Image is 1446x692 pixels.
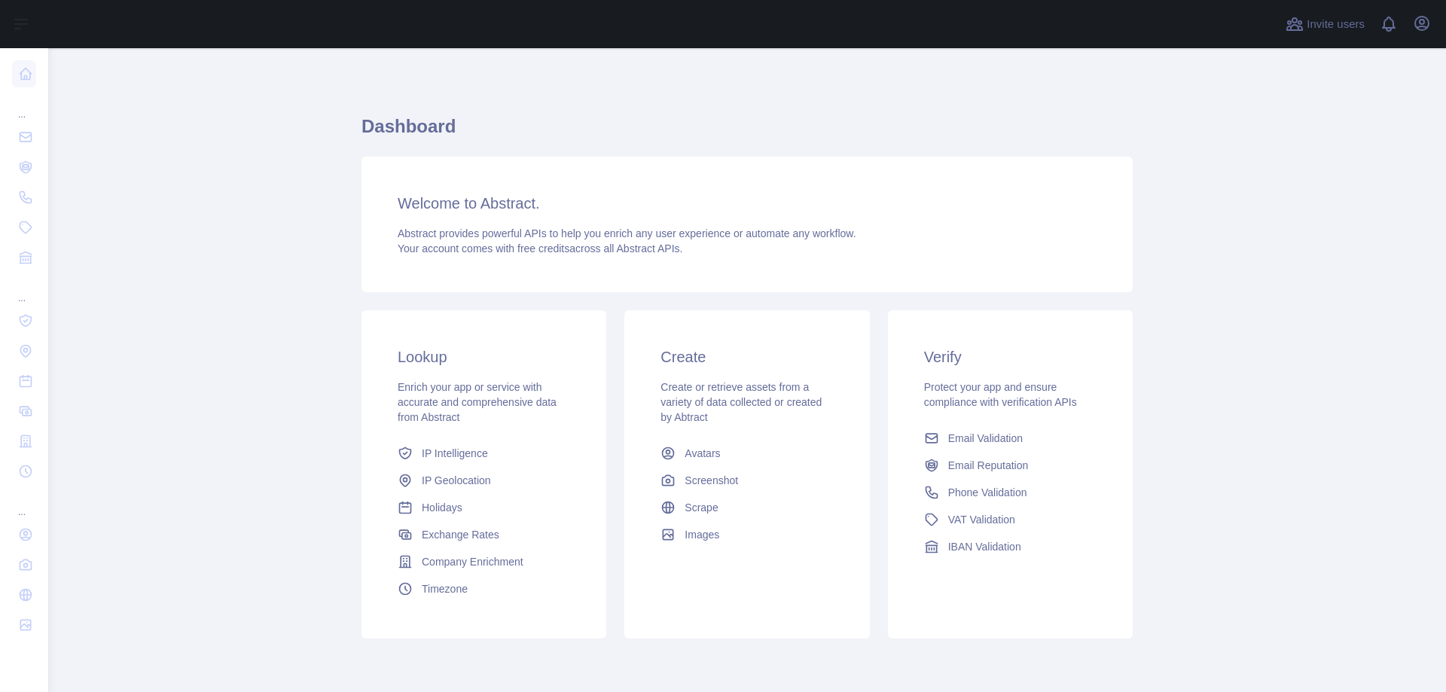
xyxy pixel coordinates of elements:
span: free credits [517,242,569,255]
div: ... [12,274,36,304]
a: IBAN Validation [918,533,1103,560]
a: Avatars [654,440,839,467]
h3: Welcome to Abstract. [398,193,1097,214]
span: Scrape [685,500,718,515]
a: Email Validation [918,425,1103,452]
span: Email Reputation [948,458,1029,473]
a: Screenshot [654,467,839,494]
span: IBAN Validation [948,539,1021,554]
a: Phone Validation [918,479,1103,506]
span: Create or retrieve assets from a variety of data collected or created by Abtract [660,381,822,423]
h3: Lookup [398,346,570,367]
span: Avatars [685,446,720,461]
a: Images [654,521,839,548]
span: Company Enrichment [422,554,523,569]
a: Holidays [392,494,576,521]
span: Holidays [422,500,462,515]
span: IP Intelligence [422,446,488,461]
a: Company Enrichment [392,548,576,575]
a: IP Geolocation [392,467,576,494]
h3: Verify [924,346,1097,367]
span: Abstract provides powerful APIs to help you enrich any user experience or automate any workflow. [398,227,856,239]
span: Screenshot [685,473,738,488]
span: Images [685,527,719,542]
a: Email Reputation [918,452,1103,479]
div: ... [12,488,36,518]
a: Timezone [392,575,576,602]
span: Email Validation [948,431,1023,446]
a: Scrape [654,494,839,521]
h1: Dashboard [361,114,1133,151]
button: Invite users [1283,12,1368,36]
span: VAT Validation [948,512,1015,527]
a: Exchange Rates [392,521,576,548]
a: VAT Validation [918,506,1103,533]
h3: Create [660,346,833,367]
span: Phone Validation [948,485,1027,500]
a: IP Intelligence [392,440,576,467]
span: Your account comes with across all Abstract APIs. [398,242,682,255]
span: Invite users [1307,16,1365,33]
span: Exchange Rates [422,527,499,542]
span: Protect your app and ensure compliance with verification APIs [924,381,1077,408]
span: IP Geolocation [422,473,491,488]
span: Timezone [422,581,468,596]
span: Enrich your app or service with accurate and comprehensive data from Abstract [398,381,557,423]
div: ... [12,90,36,120]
